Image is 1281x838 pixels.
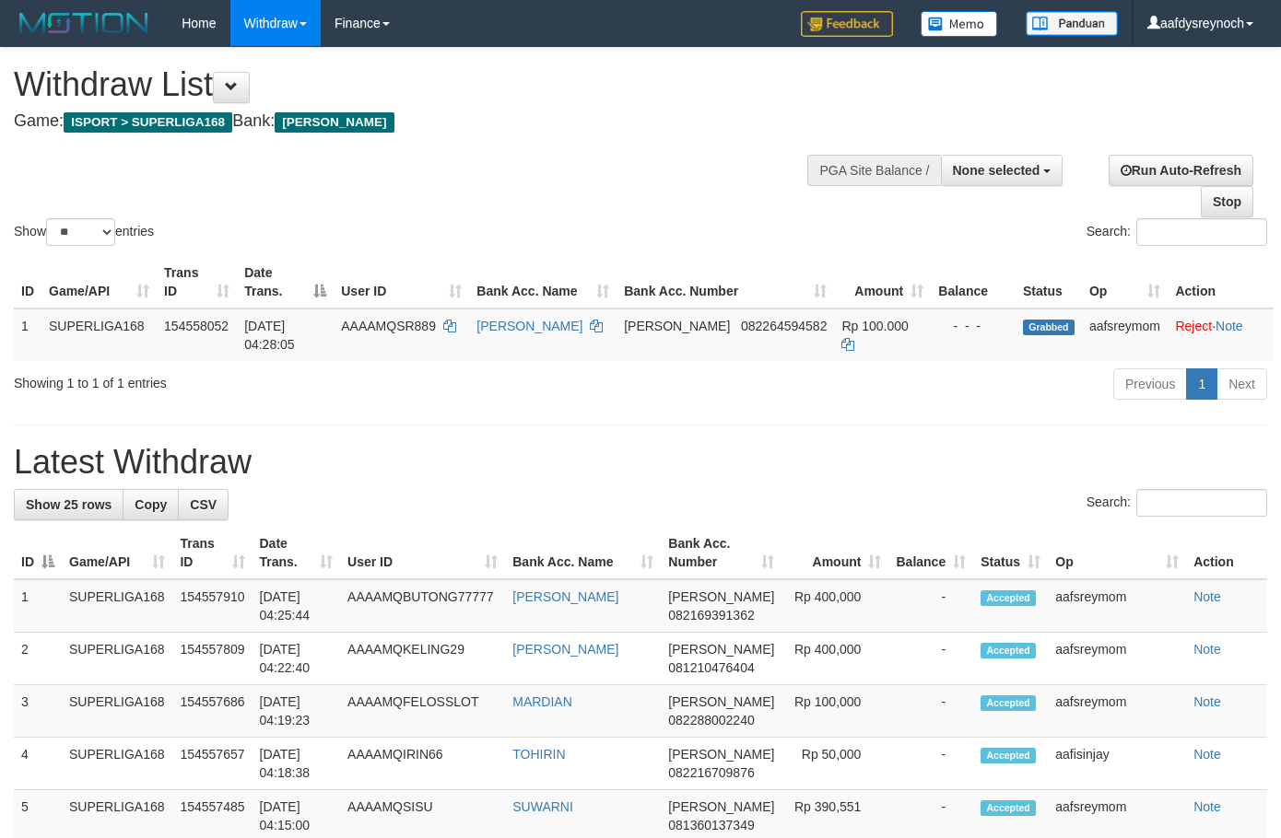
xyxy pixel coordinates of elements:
th: User ID: activate to sort column ascending [334,256,469,308]
h4: Game: Bank: [14,112,836,131]
td: [DATE] 04:22:40 [253,633,341,685]
a: [PERSON_NAME] [512,589,618,604]
span: Accepted [981,748,1036,763]
td: 3 [14,685,62,738]
td: - [888,579,973,633]
a: CSV [178,489,229,520]
td: aafsreymom [1048,685,1186,738]
img: MOTION_logo.png [14,9,154,37]
th: Bank Acc. Number: activate to sort column ascending [617,256,834,308]
input: Search: [1136,489,1267,517]
span: Copy 082288002240 to clipboard [668,713,754,727]
td: AAAAMQIRIN66 [340,738,505,790]
td: · [1168,308,1274,361]
th: User ID: activate to sort column ascending [340,527,505,579]
td: SUPERLIGA168 [62,579,172,633]
span: [DATE] 04:28:05 [244,319,295,352]
span: ISPORT > SUPERLIGA168 [64,112,232,133]
span: Accepted [981,590,1036,606]
td: 154557657 [172,738,252,790]
span: Accepted [981,695,1036,711]
span: Copy 082264594582 to clipboard [741,319,827,333]
span: [PERSON_NAME] [668,747,774,762]
a: Note [1193,589,1221,604]
td: 2 [14,633,62,685]
td: aafsreymom [1048,633,1186,685]
th: Game/API: activate to sort column ascending [41,256,157,308]
span: [PERSON_NAME] [668,694,774,709]
td: - [888,738,973,790]
span: Accepted [981,800,1036,816]
th: ID: activate to sort column descending [14,527,62,579]
td: aafisinjay [1048,738,1186,790]
th: Bank Acc. Name: activate to sort column ascending [469,256,617,308]
span: AAAAMQSR889 [341,319,436,333]
th: Bank Acc. Name: activate to sort column ascending [505,527,661,579]
a: Reject [1175,319,1212,333]
td: 154557809 [172,633,252,685]
td: Rp 400,000 [782,633,888,685]
label: Search: [1087,489,1267,517]
span: None selected [953,163,1040,178]
img: panduan.png [1026,11,1118,36]
h1: Latest Withdraw [14,444,1267,481]
th: Trans ID: activate to sort column ascending [157,256,237,308]
td: SUPERLIGA168 [41,308,157,361]
a: SUWARNI [512,799,573,814]
td: AAAAMQBUTONG77777 [340,579,505,633]
span: 154558052 [164,319,229,333]
a: Note [1216,319,1243,333]
span: [PERSON_NAME] [624,319,730,333]
td: 1 [14,308,41,361]
th: ID [14,256,41,308]
th: Balance: activate to sort column ascending [888,527,973,579]
th: Bank Acc. Number: activate to sort column ascending [661,527,782,579]
th: Action [1186,527,1267,579]
td: SUPERLIGA168 [62,685,172,738]
span: Accepted [981,643,1036,658]
th: Trans ID: activate to sort column ascending [172,527,252,579]
img: Feedback.jpg [801,11,893,37]
span: Show 25 rows [26,497,112,512]
img: Button%20Memo.svg [921,11,998,37]
span: Copy 081360137349 to clipboard [668,818,754,832]
td: 154557686 [172,685,252,738]
td: AAAAMQKELING29 [340,633,505,685]
span: Grabbed [1023,320,1075,335]
div: Showing 1 to 1 of 1 entries [14,367,520,392]
a: MARDIAN [512,694,572,709]
td: aafsreymom [1082,308,1169,361]
th: Amount: activate to sort column ascending [834,256,931,308]
a: Next [1216,368,1267,400]
td: [DATE] 04:19:23 [253,685,341,738]
span: [PERSON_NAME] [275,112,394,133]
a: [PERSON_NAME] [512,642,618,657]
span: [PERSON_NAME] [668,589,774,604]
span: Copy 082169391362 to clipboard [668,608,754,623]
div: - - - [938,317,1008,335]
td: SUPERLIGA168 [62,738,172,790]
a: Note [1193,642,1221,657]
a: Copy [123,489,179,520]
td: [DATE] 04:18:38 [253,738,341,790]
a: Note [1193,747,1221,762]
a: Previous [1113,368,1187,400]
label: Search: [1087,218,1267,246]
td: Rp 100,000 [782,685,888,738]
a: Show 25 rows [14,489,123,520]
td: - [888,685,973,738]
select: Showentries [46,218,115,246]
a: Stop [1201,186,1253,217]
th: Date Trans.: activate to sort column ascending [253,527,341,579]
button: None selected [941,155,1064,186]
a: 1 [1186,368,1217,400]
a: Run Auto-Refresh [1109,155,1253,186]
a: Note [1193,694,1221,709]
th: Action [1168,256,1274,308]
th: Status: activate to sort column ascending [973,527,1048,579]
span: [PERSON_NAME] [668,799,774,814]
td: aafsreymom [1048,579,1186,633]
td: [DATE] 04:25:44 [253,579,341,633]
td: 4 [14,738,62,790]
a: Note [1193,799,1221,814]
